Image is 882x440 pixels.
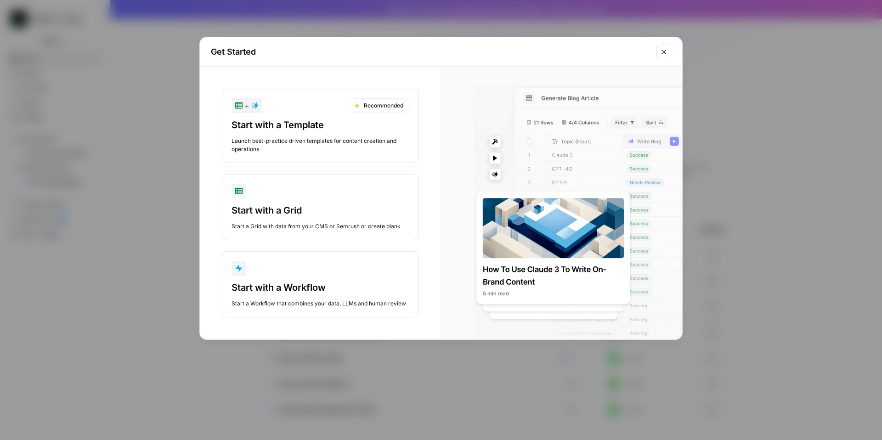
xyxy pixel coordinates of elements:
[656,45,671,59] button: Close modal
[222,89,419,163] button: +RecommendedStart with a TemplateLaunch best-practice driven templates for content creation and o...
[232,137,409,153] div: Launch best-practice driven templates for content creation and operations
[222,251,419,317] button: Start with a WorkflowStart a Workflow that combines your data, LLMs and human review
[232,299,409,308] div: Start a Workflow that combines your data, LLMs and human review
[232,118,409,131] div: Start with a Template
[232,222,409,231] div: Start a Grid with data from your CMS or Semrush or create blank
[232,204,409,217] div: Start with a Grid
[232,281,409,294] div: Start with a Workflow
[211,45,651,58] h2: Get Started
[222,174,419,240] button: Start with a GridStart a Grid with data from your CMS or Semrush or create blank
[348,98,409,113] div: Recommended
[235,100,259,111] div: +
